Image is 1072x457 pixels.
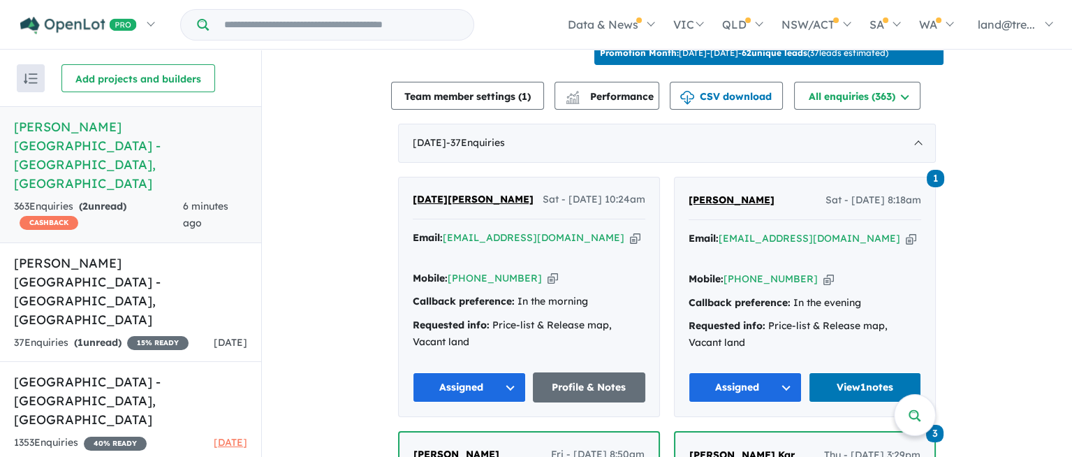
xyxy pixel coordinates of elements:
[446,136,505,149] span: - 37 Enquir ies
[413,193,534,205] span: [DATE][PERSON_NAME]
[568,90,654,103] span: Performance
[413,372,526,402] button: Assigned
[689,232,719,245] strong: Email:
[20,17,137,34] img: Openlot PRO Logo White
[670,82,783,110] button: CSV download
[214,336,247,349] span: [DATE]
[566,91,579,99] img: line-chart.svg
[14,117,247,193] h5: [PERSON_NAME][GEOGRAPHIC_DATA] - [GEOGRAPHIC_DATA] , [GEOGRAPHIC_DATA]
[413,317,645,351] div: Price-list & Release map, Vacant land
[413,293,645,310] div: In the morning
[719,232,900,245] a: [EMAIL_ADDRESS][DOMAIN_NAME]
[555,82,659,110] button: Performance
[448,272,542,284] a: [PHONE_NUMBER]
[906,231,916,246] button: Copy
[689,318,921,351] div: Price-list & Release map, Vacant land
[742,48,807,58] b: 62 unique leads
[978,17,1035,31] span: land@tre...
[689,372,802,402] button: Assigned
[689,319,765,332] strong: Requested info:
[522,90,527,103] span: 1
[809,372,922,402] a: View1notes
[794,82,920,110] button: All enquiries (363)
[82,200,88,212] span: 2
[14,335,189,351] div: 37 Enquir ies
[84,437,147,451] span: 40 % READY
[724,273,818,285] a: [PHONE_NUMBER]
[14,254,247,329] h5: [PERSON_NAME] [GEOGRAPHIC_DATA] - [GEOGRAPHIC_DATA] , [GEOGRAPHIC_DATA]
[630,231,640,245] button: Copy
[823,272,834,286] button: Copy
[398,124,936,163] div: [DATE]
[413,295,515,307] strong: Callback preference:
[212,10,471,40] input: Try estate name, suburb, builder or developer
[689,194,774,206] span: [PERSON_NAME]
[413,272,448,284] strong: Mobile:
[413,231,443,244] strong: Email:
[79,200,126,212] strong: ( unread)
[566,95,580,104] img: bar-chart.svg
[20,216,78,230] span: CASHBACK
[413,191,534,208] a: [DATE][PERSON_NAME]
[24,73,38,84] img: sort.svg
[689,273,724,285] strong: Mobile:
[413,319,490,331] strong: Requested info:
[78,336,83,349] span: 1
[689,192,774,209] a: [PERSON_NAME]
[443,231,624,244] a: [EMAIL_ADDRESS][DOMAIN_NAME]
[214,436,247,449] span: [DATE]
[14,435,147,451] div: 1353 Enquir ies
[391,82,544,110] button: Team member settings (1)
[183,200,228,229] span: 6 minutes ago
[14,198,183,232] div: 363 Enquir ies
[689,295,921,312] div: In the evening
[825,192,921,209] span: Sat - [DATE] 8:18am
[600,48,679,58] b: Promotion Month:
[548,271,558,286] button: Copy
[680,91,694,105] img: download icon
[927,170,944,187] span: 1
[61,64,215,92] button: Add projects and builders
[927,168,944,187] a: 1
[600,47,888,59] p: [DATE] - [DATE] - ( 37 leads estimated)
[543,191,645,208] span: Sat - [DATE] 10:24am
[127,336,189,350] span: 15 % READY
[689,296,791,309] strong: Callback preference:
[533,372,646,402] a: Profile & Notes
[74,336,122,349] strong: ( unread)
[14,372,247,429] h5: [GEOGRAPHIC_DATA] - [GEOGRAPHIC_DATA] , [GEOGRAPHIC_DATA]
